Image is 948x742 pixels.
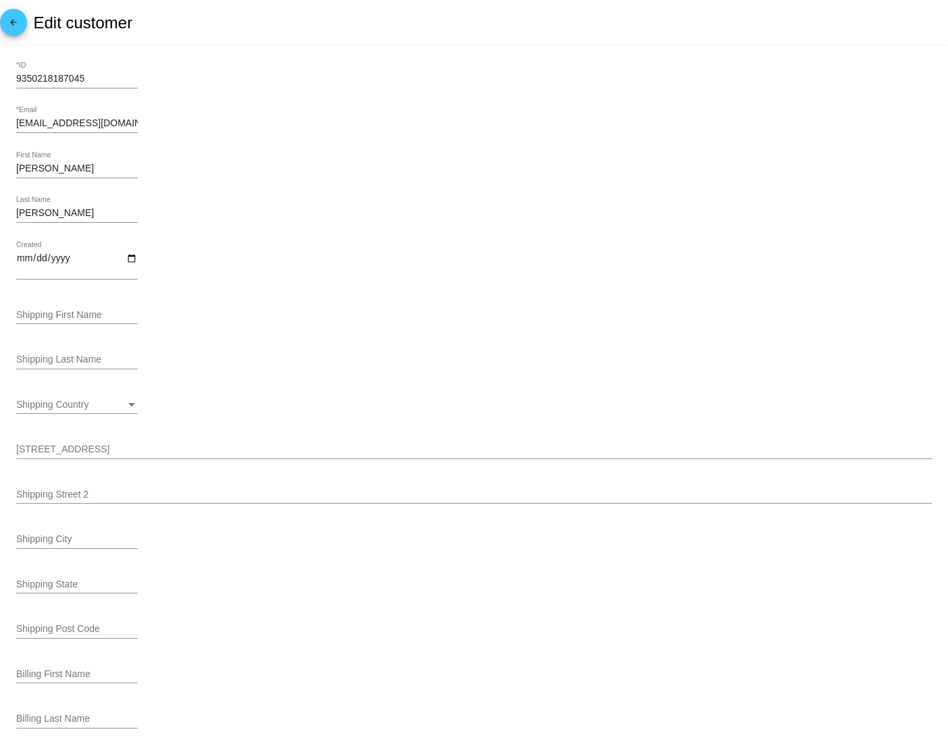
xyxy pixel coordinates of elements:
input: Billing First Name [16,669,138,680]
input: Shipping First Name [16,310,138,321]
input: Shipping Last Name [16,354,138,365]
input: Shipping City [16,534,138,545]
input: Last Name [16,208,138,219]
input: Created [16,253,138,275]
input: Shipping State [16,579,138,590]
input: First Name [16,163,138,174]
h2: Edit customer [33,14,132,32]
input: Shipping Post Code [16,624,138,635]
input: *Email [16,118,138,129]
mat-icon: arrow_back [5,18,22,34]
input: Billing Last Name [16,714,138,724]
mat-select: Shipping Country [16,400,138,410]
input: Shipping Street 1 [16,444,932,455]
input: Shipping Street 2 [16,489,932,500]
span: Shipping Country [16,399,88,410]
